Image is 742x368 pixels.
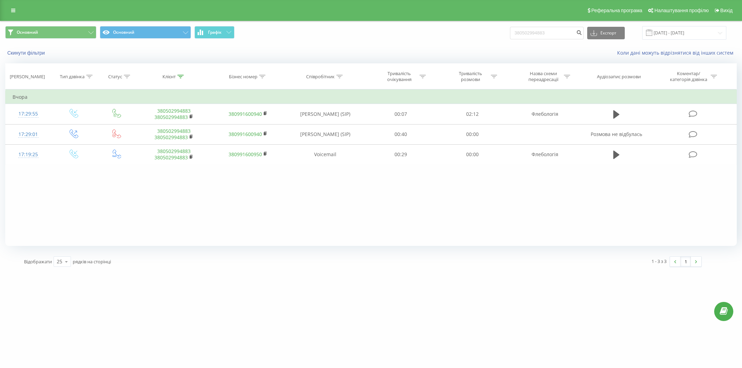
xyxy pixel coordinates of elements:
div: Аудіозапис розмови [597,74,641,80]
div: Тип дзвінка [60,74,85,80]
td: 00:29 [365,144,437,165]
div: 17:29:55 [13,107,44,121]
div: Бізнес номер [229,74,257,80]
button: Основний [100,26,191,39]
a: Коли дані можуть відрізнятися вiд інших систем [617,49,737,56]
td: Voicemail [285,144,365,165]
button: Експорт [587,27,625,39]
div: Тривалість очікування [381,71,418,82]
td: Флебологія [508,144,582,165]
div: Назва схеми переадресації [525,71,562,82]
td: 02:12 [437,104,508,124]
a: 380502994883 [157,107,191,114]
button: Основний [5,26,96,39]
div: [PERSON_NAME] [10,74,45,80]
div: 17:19:25 [13,148,44,161]
input: Пошук за номером [510,27,584,39]
a: 380502994883 [154,154,188,161]
div: 17:29:01 [13,128,44,141]
a: 380991600940 [229,111,262,117]
td: 00:00 [437,124,508,144]
td: 00:00 [437,144,508,165]
button: Графік [194,26,234,39]
span: Налаштування профілю [654,8,709,13]
span: Реферальна програма [591,8,643,13]
td: [PERSON_NAME] (SIP) [285,124,365,144]
td: 00:40 [365,124,437,144]
span: Основний [17,30,38,35]
a: 380502994883 [157,128,191,134]
button: Скинути фільтри [5,50,48,56]
div: Статус [108,74,122,80]
a: 380502994883 [154,114,188,120]
td: [PERSON_NAME] (SIP) [285,104,365,124]
td: 00:07 [365,104,437,124]
a: 380502994883 [154,134,188,141]
span: Графік [208,30,222,35]
a: 380991600940 [229,131,262,137]
a: 380502994883 [157,148,191,154]
span: рядків на сторінці [73,258,111,265]
td: Вчора [6,90,737,104]
span: Вихід [720,8,733,13]
div: Клієнт [162,74,176,80]
a: 380991600950 [229,151,262,158]
div: Співробітник [306,74,335,80]
span: Розмова не відбулась [591,131,642,137]
div: 25 [57,258,62,265]
div: Коментар/категорія дзвінка [668,71,709,82]
td: Флебологія [508,104,582,124]
a: 1 [680,257,691,266]
span: Відображати [24,258,52,265]
div: 1 - 3 з 3 [652,258,667,265]
div: Тривалість розмови [452,71,489,82]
